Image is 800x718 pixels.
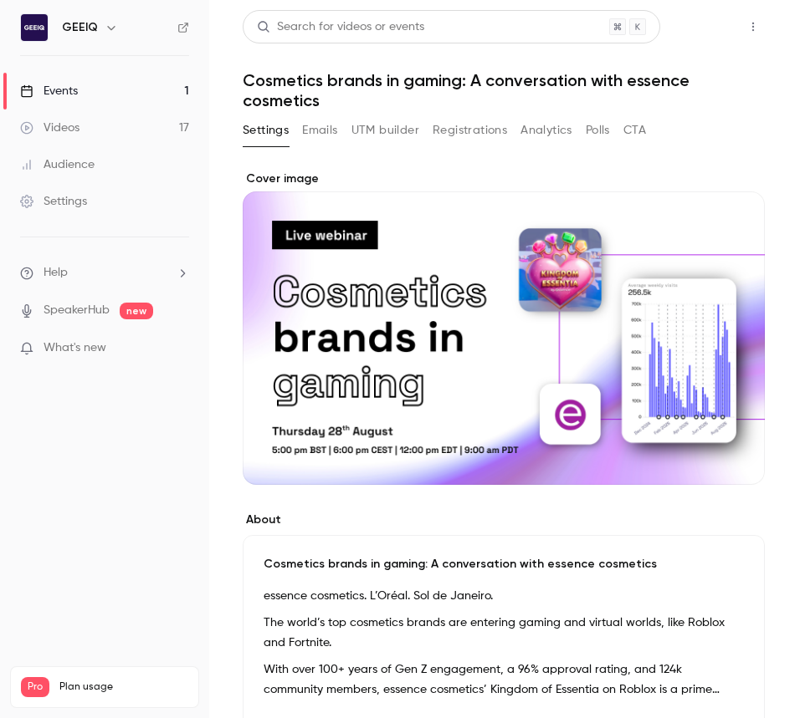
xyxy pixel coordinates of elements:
label: Cover image [243,171,765,187]
button: Share [660,10,726,43]
iframe: Noticeable Trigger [169,341,189,356]
button: Settings [243,117,289,144]
label: About [243,512,765,528]
span: What's new [44,339,106,357]
h1: Cosmetics brands in gaming: A conversation with essence cosmetics [243,70,767,110]
p: With over 100+ years of Gen Z engagement, a 96% approval rating, and 124k community members, esse... [264,659,744,700]
div: Videos [20,120,79,136]
div: Search for videos or events [257,18,424,36]
button: Registrations [433,117,507,144]
h6: GEEIQ [62,19,98,36]
a: SpeakerHub [44,302,110,319]
section: Cover image [243,171,765,485]
p: Cosmetics brands in gaming: A conversation with essence cosmetics [264,556,744,573]
div: Events [20,83,78,99]
span: Help [44,264,68,282]
button: UTM builder [351,117,419,144]
button: Analytics [521,117,572,144]
button: Emails [302,117,337,144]
button: CTA [623,117,646,144]
div: Audience [20,156,95,173]
p: The world’s top cosmetics brands are entering gaming and virtual worlds, like Roblox and Fortnite. [264,613,744,653]
button: Polls [586,117,610,144]
p: essence cosmetics. L’Oréal. Sol de Janeiro. [264,586,744,606]
span: Plan usage [59,680,188,694]
span: new [120,303,153,319]
span: Pro [21,677,49,697]
div: Settings [20,193,87,210]
img: GEEIQ [21,14,48,41]
li: help-dropdown-opener [20,264,189,282]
